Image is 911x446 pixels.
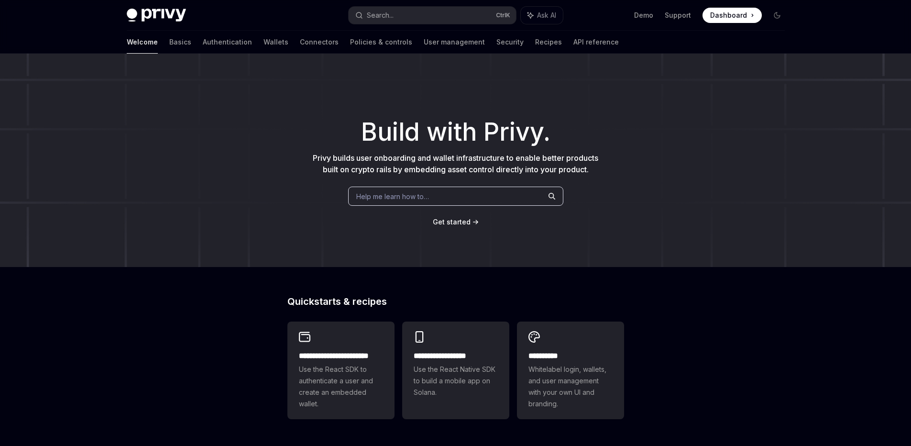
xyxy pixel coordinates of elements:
[535,31,562,54] a: Recipes
[769,8,785,23] button: Toggle dark mode
[517,322,624,419] a: **** *****Whitelabel login, wallets, and user management with your own UI and branding.
[665,11,691,20] a: Support
[433,218,471,226] span: Get started
[299,364,383,410] span: Use the React SDK to authenticate a user and create an embedded wallet.
[573,31,619,54] a: API reference
[414,364,498,398] span: Use the React Native SDK to build a mobile app on Solana.
[367,10,394,21] div: Search...
[263,31,288,54] a: Wallets
[203,31,252,54] a: Authentication
[528,364,613,410] span: Whitelabel login, wallets, and user management with your own UI and branding.
[702,8,762,23] a: Dashboard
[402,322,509,419] a: **** **** **** ***Use the React Native SDK to build a mobile app on Solana.
[496,31,524,54] a: Security
[127,9,186,22] img: dark logo
[537,11,556,20] span: Ask AI
[349,7,516,24] button: Search...CtrlK
[356,191,429,201] span: Help me learn how to…
[313,153,598,174] span: Privy builds user onboarding and wallet infrastructure to enable better products built on crypto ...
[521,7,563,24] button: Ask AI
[424,31,485,54] a: User management
[350,31,412,54] a: Policies & controls
[169,31,191,54] a: Basics
[300,31,339,54] a: Connectors
[433,217,471,227] a: Get started
[127,31,158,54] a: Welcome
[496,11,510,19] span: Ctrl K
[634,11,653,20] a: Demo
[287,297,387,306] span: Quickstarts & recipes
[361,123,550,141] span: Build with Privy.
[710,11,747,20] span: Dashboard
